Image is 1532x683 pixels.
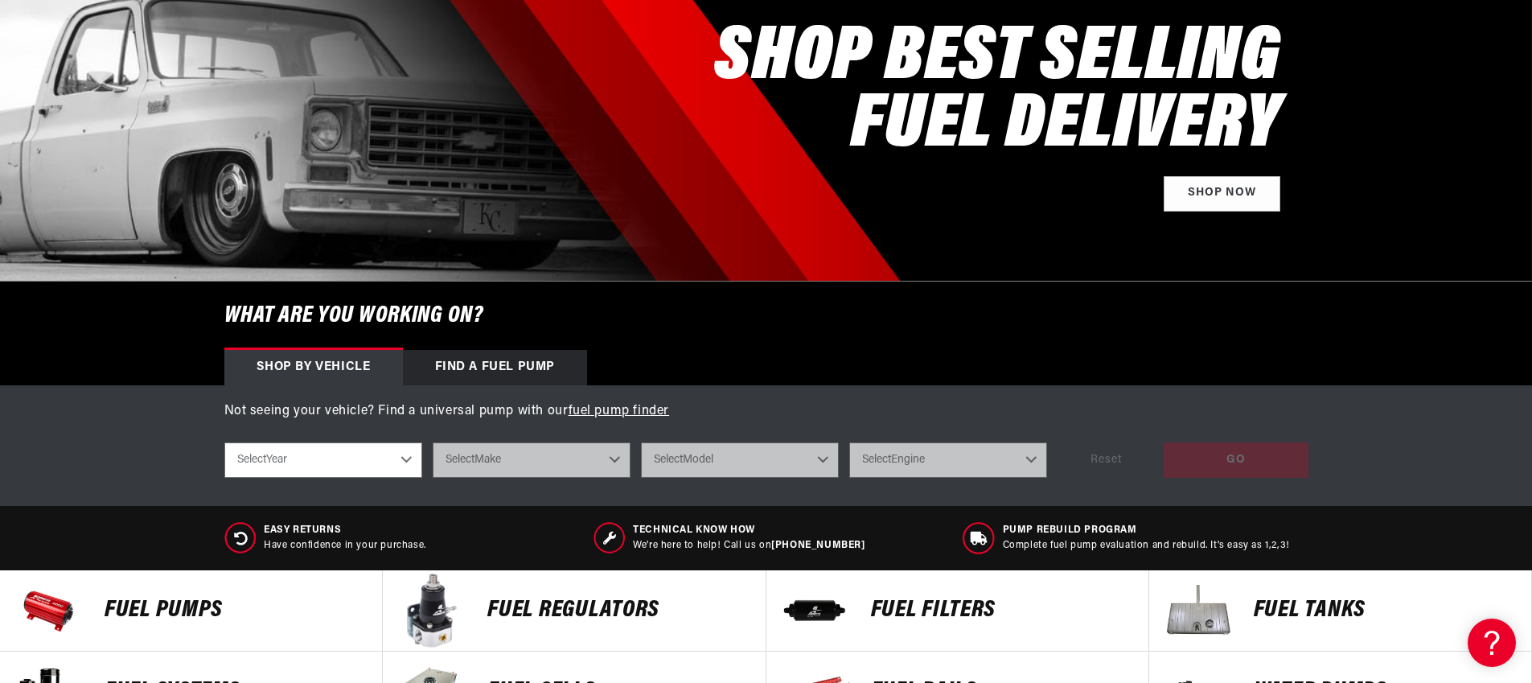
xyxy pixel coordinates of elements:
p: Not seeing your vehicle? Find a universal pump with our [224,401,1308,422]
a: FUEL FILTERS FUEL FILTERS [766,570,1149,652]
a: Fuel Tanks Fuel Tanks [1149,570,1532,652]
a: [PHONE_NUMBER] [771,541,865,550]
select: Engine [849,442,1047,478]
h2: SHOP BEST SELLING FUEL DELIVERY [714,25,1279,160]
img: FUEL REGULATORS [391,570,471,651]
div: Shop by vehicle [224,350,403,385]
img: Fuel Pumps [8,570,88,651]
span: Technical Know How [633,524,865,537]
p: Have confidence in your purchase. [264,539,426,553]
span: Easy Returns [264,524,426,537]
p: FUEL REGULATORS [487,599,749,623]
a: fuel pump finder [569,405,670,418]
select: Model [641,442,839,478]
div: Find a Fuel Pump [403,350,588,385]
img: Fuel Tanks [1157,570,1238,651]
span: Pump Rebuild program [1003,524,1290,537]
p: FUEL FILTERS [871,599,1132,623]
img: FUEL FILTERS [774,570,855,651]
select: Year [224,442,422,478]
a: FUEL REGULATORS FUEL REGULATORS [383,570,766,652]
a: Shop Now [1164,176,1280,212]
p: Fuel Pumps [105,599,366,623]
h6: What are you working on? [184,282,1349,350]
select: Make [433,442,630,478]
p: Fuel Tanks [1254,599,1515,623]
p: We’re here to help! Call us on [633,539,865,553]
p: Complete fuel pump evaluation and rebuild. It's easy as 1,2,3! [1003,539,1290,553]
